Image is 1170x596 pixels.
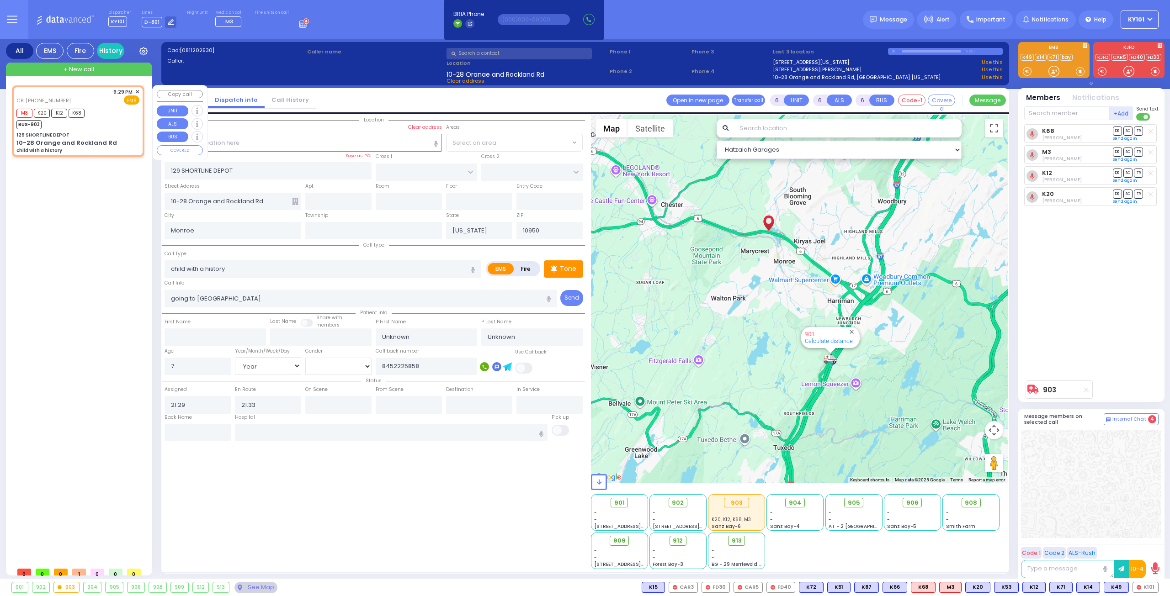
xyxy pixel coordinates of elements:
[167,47,304,54] label: Cad:
[142,17,162,27] span: D-801
[1026,93,1060,103] button: Members
[235,424,548,441] input: Search hospital
[805,331,814,338] a: 903
[1113,127,1122,135] span: DR
[171,582,188,592] div: 909
[976,16,1005,24] span: Important
[157,145,203,155] button: COVERED
[869,95,894,106] button: BUS
[376,153,392,160] label: Cross 1
[766,582,795,593] div: FD40
[1123,127,1133,135] span: SO
[773,66,862,74] a: [STREET_ADDRESS][PERSON_NAME]
[887,509,890,516] span: -
[213,582,229,592] div: 913
[165,183,200,190] label: Street Address
[1113,157,1137,162] a: Send again
[848,498,860,507] span: 905
[208,95,265,104] a: Dispatch info
[516,212,523,219] label: ZIP
[305,386,328,393] label: On Scene
[1049,582,1073,593] div: K71
[653,509,655,516] span: -
[515,348,547,356] label: Use Callback
[691,68,770,75] span: Phone 4
[165,250,186,258] label: Call Type
[946,523,975,530] span: Smith Farm
[488,263,514,274] label: EMS
[157,90,203,99] button: Copy call
[16,132,69,138] div: 129 SHORTLINE DEPOT
[51,109,67,118] span: K12
[447,77,484,84] span: Clear address
[165,414,192,421] label: Back Home
[1048,54,1059,61] a: K71
[847,327,856,336] button: Close
[827,582,851,593] div: K51
[446,212,459,219] label: State
[994,582,1019,593] div: K53
[936,16,950,24] span: Alert
[594,547,597,554] span: -
[165,386,187,393] label: Assigned
[90,569,104,575] span: 0
[854,582,879,593] div: K87
[1136,105,1159,112] span: Send text
[673,536,683,545] span: 912
[1072,93,1119,103] button: Notifications
[712,554,714,561] span: -
[829,523,896,530] span: AT - 2 [GEOGRAPHIC_DATA]
[481,153,500,160] label: Cross 2
[1093,45,1165,52] label: KJFD
[1067,547,1097,559] button: ALS-Rush
[106,582,123,592] div: 905
[1113,178,1137,183] a: Send again
[593,471,623,483] a: Open this area in Google Maps (opens a new window)
[642,582,665,593] div: BLS
[16,120,42,129] span: BUS-903
[235,386,256,393] label: En Route
[1136,112,1151,121] label: Turn off text
[1042,176,1082,183] span: Bernard Babad
[359,242,389,248] span: Call type
[97,43,124,59] a: History
[594,554,597,561] span: -
[16,97,71,104] span: CB: [PHONE_NUMBER]
[824,353,837,364] div: 903
[610,68,688,75] span: Phone 2
[72,569,86,575] span: 1
[376,183,389,190] label: Room
[1134,127,1143,135] span: TR
[773,74,941,81] a: 10-28 Orange and Rockland Rd, [GEOGRAPHIC_DATA] [US_STATE]
[1042,155,1082,162] span: Chananya Indig
[1021,54,1034,61] a: K49
[673,585,677,590] img: red-radio-icon.svg
[34,109,50,118] span: K20
[799,582,824,593] div: K72
[883,582,907,593] div: BLS
[965,582,990,593] div: K20
[732,536,742,545] span: 913
[593,471,623,483] img: Google
[1018,45,1090,52] label: EMS
[157,132,188,142] button: BUS
[653,554,655,561] span: -
[165,212,174,219] label: City
[702,582,730,593] div: FD30
[870,16,877,23] img: message.svg
[613,536,626,545] span: 909
[376,318,406,326] label: P First Name
[255,10,289,16] label: Fire units on call
[12,582,28,592] div: 901
[1022,582,1046,593] div: BLS
[1134,148,1143,156] span: TR
[1129,54,1145,61] a: FD40
[770,509,773,516] span: -
[829,516,831,523] span: -
[666,95,729,106] a: Open in new page
[359,116,388,123] span: Location
[64,65,94,74] span: + New call
[16,109,32,118] span: M3
[628,119,673,137] button: Show satellite imagery
[771,585,775,590] img: red-radio-icon.svg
